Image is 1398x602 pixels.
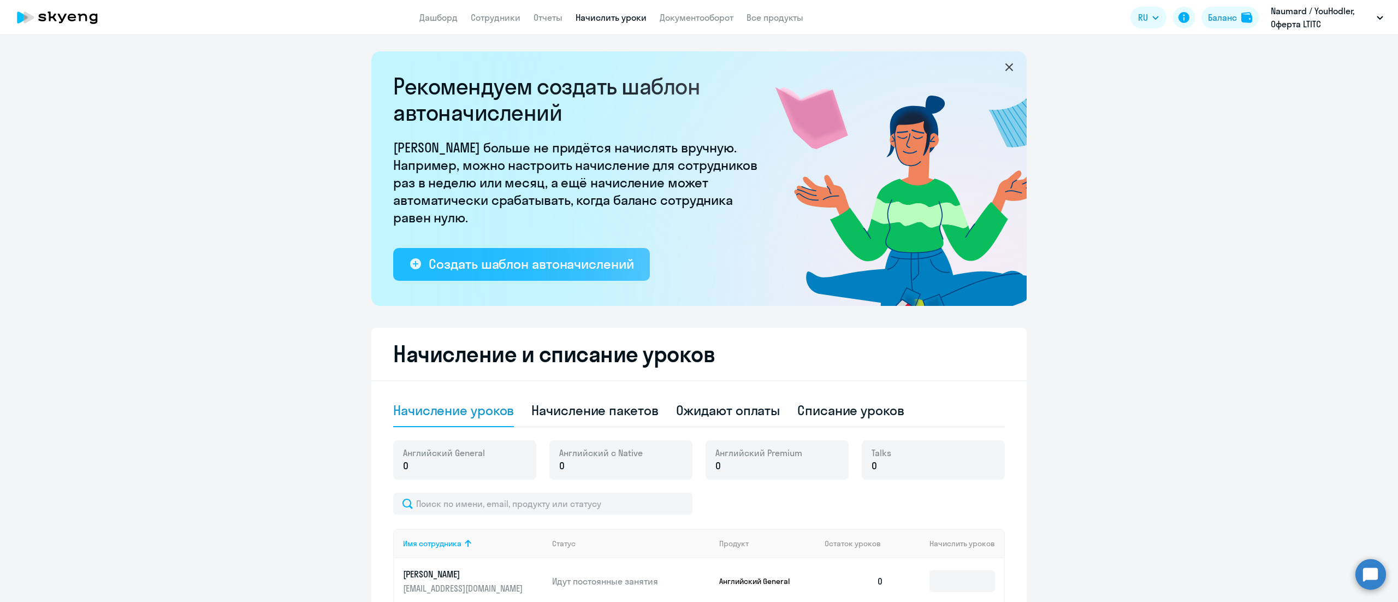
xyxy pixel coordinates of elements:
[1130,7,1166,28] button: RU
[715,447,802,459] span: Английский Premium
[715,459,721,473] span: 0
[892,529,1004,558] th: Начислить уроков
[747,12,803,23] a: Все продукты
[676,402,780,419] div: Ожидают оплаты
[393,341,1005,367] h2: Начисление и списание уроков
[393,73,765,126] h2: Рекомендуем создать шаблон автоначислений
[797,402,904,419] div: Списание уроков
[559,447,643,459] span: Английский с Native
[1138,11,1148,24] span: RU
[872,459,877,473] span: 0
[559,459,565,473] span: 0
[403,568,525,580] p: [PERSON_NAME]
[1201,7,1259,28] button: Балансbalance
[403,459,408,473] span: 0
[552,575,710,587] p: Идут постоянные занятия
[534,12,562,23] a: Отчеты
[419,12,458,23] a: Дашборд
[719,576,801,586] p: Английский General
[872,447,891,459] span: Talks
[393,402,514,419] div: Начисление уроков
[403,582,525,594] p: [EMAIL_ADDRESS][DOMAIN_NAME]
[660,12,733,23] a: Документооборот
[719,539,749,548] div: Продукт
[393,139,765,226] p: [PERSON_NAME] больше не придётся начислять вручную. Например, можно настроить начисление для сотр...
[1241,12,1252,23] img: balance
[1265,4,1389,31] button: Naumard / YouHodler, Оферта LTITC
[403,539,461,548] div: Имя сотрудника
[531,402,658,419] div: Начисление пакетов
[403,539,543,548] div: Имя сотрудника
[825,539,881,548] span: Остаток уроков
[1271,4,1372,31] p: Naumard / YouHodler, Оферта LTITC
[576,12,647,23] a: Начислить уроки
[403,447,485,459] span: Английский General
[1208,11,1237,24] div: Баланс
[471,12,520,23] a: Сотрудники
[825,539,892,548] div: Остаток уроков
[393,248,650,281] button: Создать шаблон автоначислений
[403,568,543,594] a: [PERSON_NAME][EMAIL_ADDRESS][DOMAIN_NAME]
[429,255,633,273] div: Создать шаблон автоначислений
[552,539,576,548] div: Статус
[552,539,710,548] div: Статус
[393,493,692,515] input: Поиск по имени, email, продукту или статусу
[719,539,816,548] div: Продукт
